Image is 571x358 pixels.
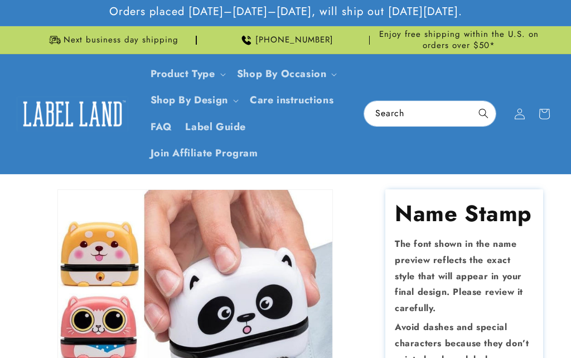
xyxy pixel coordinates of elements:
summary: Shop By Design [144,87,243,113]
a: Care instructions [243,87,340,113]
span: Enjoy free shipping within the U.S. on orders over $50* [374,29,543,51]
span: FAQ [151,121,172,133]
span: Shop By Occasion [237,68,327,80]
span: [PHONE_NUMBER] [255,35,333,46]
span: Next business day shipping [64,35,178,46]
span: Care instructions [250,94,333,107]
img: Label Land [17,97,128,131]
a: Shop By Design [151,93,228,107]
a: Join Affiliate Program [144,140,265,166]
div: Announcement [374,26,543,54]
summary: Product Type [144,61,230,87]
a: FAQ [144,114,179,140]
h1: Name Stamp [395,199,533,228]
a: Product Type [151,66,215,81]
strong: The font shown in the name preview reflects the exact style that will appear in your final design... [395,237,523,314]
span: Orders placed [DATE]–[DATE]–[DATE], will ship out [DATE][DATE]. [109,4,462,19]
div: Announcement [28,26,197,54]
a: Label Land [13,92,133,135]
a: Label Guide [178,114,253,140]
span: Join Affiliate Program [151,147,258,160]
div: Announcement [201,26,370,54]
summary: Shop By Occasion [230,61,342,87]
button: Search [471,101,496,126]
span: Label Guide [185,121,246,133]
